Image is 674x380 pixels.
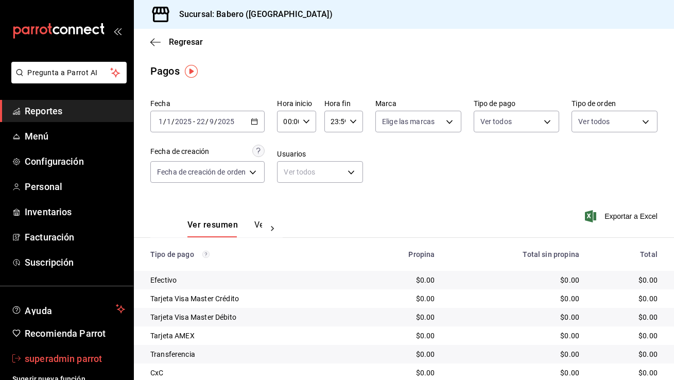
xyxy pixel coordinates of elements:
div: $0.00 [452,331,579,341]
div: $0.00 [452,312,579,322]
div: navigation tabs [187,220,262,237]
input: -- [166,117,171,126]
input: -- [196,117,205,126]
span: Elige las marcas [382,116,435,127]
label: Hora inicio [277,100,316,108]
div: Total [596,250,658,258]
div: Tarjeta AMEX [150,331,350,341]
div: $0.00 [452,349,579,359]
span: Fecha de creación de orden [157,167,246,177]
div: $0.00 [367,349,435,359]
button: Ver pagos [254,220,293,237]
input: -- [209,117,214,126]
span: Ver todos [480,116,512,127]
span: Menú [25,129,125,143]
button: open_drawer_menu [113,27,122,35]
div: $0.00 [367,331,435,341]
span: / [171,117,175,126]
label: Fecha [150,100,265,108]
span: Suscripción [25,255,125,269]
span: Inventarios [25,205,125,219]
label: Hora fin [324,100,363,108]
span: - [193,117,195,126]
div: $0.00 [596,349,658,359]
div: $0.00 [596,312,658,322]
span: Configuración [25,154,125,168]
div: Pagos [150,63,180,79]
div: Efectivo [150,275,350,285]
span: superadmin parrot [25,352,125,366]
div: $0.00 [596,275,658,285]
span: / [205,117,209,126]
div: Total sin propina [452,250,579,258]
input: ---- [217,117,235,126]
div: $0.00 [596,331,658,341]
svg: Los pagos realizados con Pay y otras terminales son montos brutos. [202,251,210,258]
div: $0.00 [367,312,435,322]
div: $0.00 [452,275,579,285]
div: $0.00 [452,368,579,378]
label: Tipo de orden [572,100,658,108]
span: Ver todos [578,116,610,127]
button: Exportar a Excel [587,210,658,222]
a: Pregunta a Parrot AI [7,75,127,85]
span: Pregunta a Parrot AI [28,67,111,78]
span: Ayuda [25,303,112,315]
span: Reportes [25,104,125,118]
button: Pregunta a Parrot AI [11,62,127,83]
div: $0.00 [367,293,435,304]
span: Facturación [25,230,125,244]
span: Personal [25,180,125,194]
div: Transferencia [150,349,350,359]
div: Tarjeta Visa Master Débito [150,312,350,322]
span: / [214,117,217,126]
div: Ver todos [277,161,363,183]
div: $0.00 [596,293,658,304]
div: Tarjeta Visa Master Crédito [150,293,350,304]
div: $0.00 [452,293,579,304]
div: $0.00 [367,368,435,378]
span: Regresar [169,37,203,47]
button: Ver resumen [187,220,238,237]
div: Tipo de pago [150,250,350,258]
img: Tooltip marker [185,65,198,78]
div: Propina [367,250,435,258]
input: -- [158,117,163,126]
span: Recomienda Parrot [25,326,125,340]
span: / [163,117,166,126]
div: CxC [150,368,350,378]
button: Regresar [150,37,203,47]
input: ---- [175,117,192,126]
label: Marca [375,100,461,108]
div: Fecha de creación [150,146,209,157]
label: Usuarios [277,151,363,158]
div: $0.00 [367,275,435,285]
h3: Sucursal: Babero ([GEOGRAPHIC_DATA]) [171,8,333,21]
div: $0.00 [596,368,658,378]
label: Tipo de pago [474,100,560,108]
